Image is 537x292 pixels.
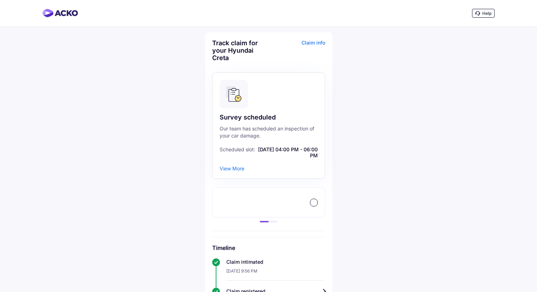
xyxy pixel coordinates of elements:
div: Claim intimated [226,258,325,265]
div: View More [220,165,244,171]
span: [DATE] 04:00 PM - 06:00 PM [257,146,318,158]
span: Scheduled slot: [220,146,255,158]
img: horizontal-gradient.png [42,9,78,17]
div: Our team has scheduled an inspection of your car damage. [220,125,318,139]
div: Survey scheduled [220,113,318,122]
div: Claim info [270,39,325,67]
h6: Timeline [212,244,325,251]
span: Help [482,11,491,16]
div: Track claim for your Hyundai Creta [212,39,267,62]
div: [DATE] 9:56 PM [226,265,325,281]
